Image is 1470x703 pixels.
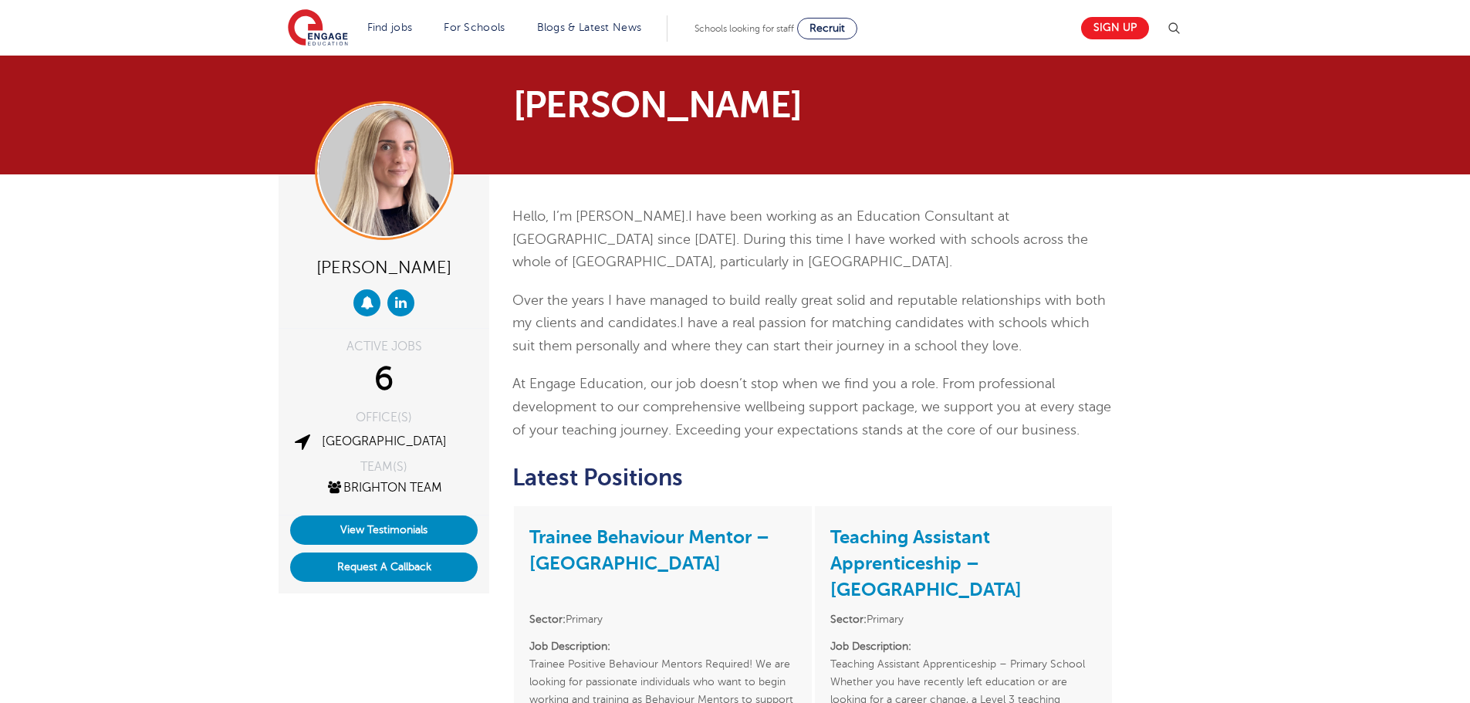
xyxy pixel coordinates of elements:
[529,610,796,628] li: Primary
[367,22,413,33] a: Find jobs
[322,434,447,448] a: [GEOGRAPHIC_DATA]
[513,86,880,123] h1: [PERSON_NAME]
[290,553,478,582] button: Request A Callback
[290,411,478,424] div: OFFICE(S)
[326,481,442,495] a: Brighton Team
[512,315,1090,353] span: I have a real passion for matching candidates with schools which suit them personally and where t...
[290,340,478,353] div: ACTIVE JOBS
[830,610,1097,628] li: Primary
[537,22,642,33] a: Blogs & Latest News
[694,23,794,34] span: Schools looking for staff
[830,526,1022,600] a: Teaching Assistant Apprenticeship – [GEOGRAPHIC_DATA]
[529,526,769,574] a: Trainee Behaviour Mentor – [GEOGRAPHIC_DATA]
[512,465,1113,491] h2: Latest Positions
[290,360,478,399] div: 6
[512,376,1111,437] span: At Engage Education, our job doesn’t stop when we find you a role. From professional development ...
[512,208,1088,269] span: I have been working as an Education Consultant at [GEOGRAPHIC_DATA] since [DATE]. During this tim...
[529,613,566,625] strong: Sector:
[1081,17,1149,39] a: Sign up
[288,9,348,48] img: Engage Education
[797,18,857,39] a: Recruit
[512,208,688,224] span: Hello, I’m [PERSON_NAME].
[809,22,845,34] span: Recruit
[290,515,478,545] a: View Testimonials
[512,292,1106,331] span: Over the years I have managed to build really great solid and reputable relationships with both m...
[830,613,867,625] strong: Sector:
[529,640,610,652] strong: Job Description:
[830,640,911,652] strong: Job Description:
[290,461,478,473] div: TEAM(S)
[290,252,478,282] div: [PERSON_NAME]
[444,22,505,33] a: For Schools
